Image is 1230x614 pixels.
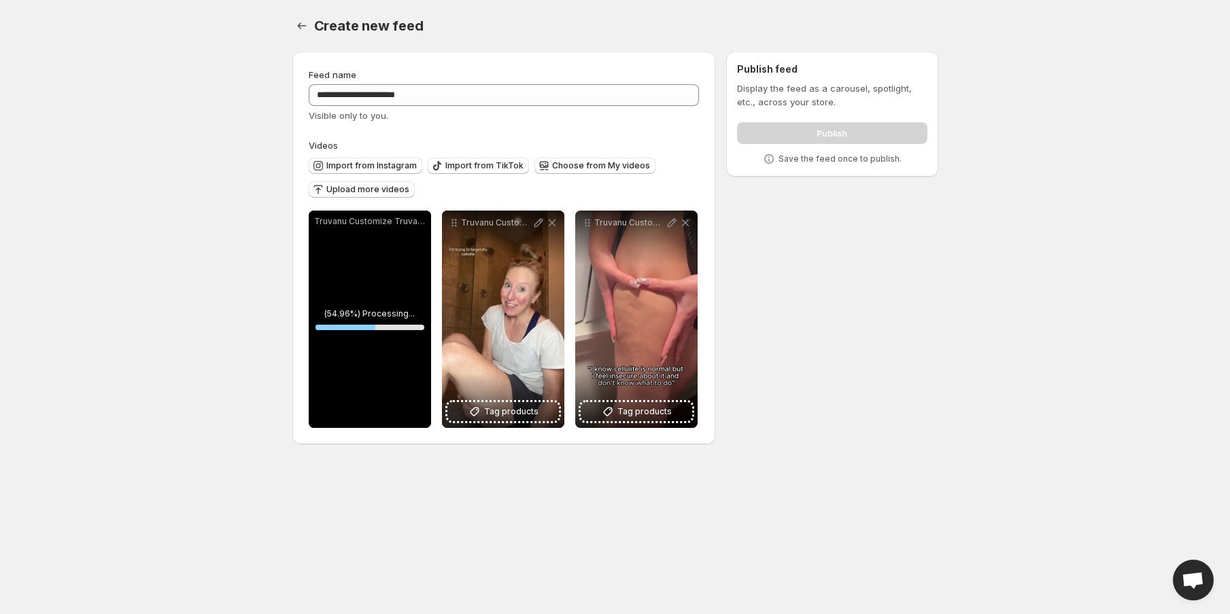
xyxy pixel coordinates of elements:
div: Open chat [1173,560,1214,600]
h2: Publish feed [737,62,927,76]
span: Videos [309,140,338,151]
div: Truvanu Customize Truvanu Shopify 4(54.96%) Processing...54.95506660278146% [309,211,431,428]
span: Tag products [617,405,672,418]
button: Upload more videos [309,181,415,198]
p: Truvanu Customize Truvanu Shopify [594,217,665,228]
div: Truvanu Customize Truvanu Shopify 2Tag products [442,211,564,428]
p: Display the feed as a carousel, spotlight, etc., across your store. [737,82,927,109]
span: Tag products [484,405,539,418]
div: Truvanu Customize Truvanu ShopifyTag products [575,211,698,428]
span: Upload more videos [326,184,409,195]
p: Truvanu Customize Truvanu Shopify 2 [461,217,532,228]
button: Import from Instagram [309,158,422,174]
p: Truvanu Customize Truvanu Shopify 4 [314,216,426,227]
span: Import from TikTok [445,160,524,171]
button: Tag products [447,402,559,421]
button: Import from TikTok [428,158,529,174]
span: Import from Instagram [326,160,417,171]
span: Visible only to you. [309,110,388,121]
span: Feed name [309,69,356,80]
button: Tag products [581,402,692,421]
span: Choose from My videos [552,160,650,171]
span: Create new feed [314,18,424,34]
p: Save the feed once to publish. [779,153,902,164]
button: Settings [292,16,311,35]
button: Choose from My videos [534,158,655,174]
